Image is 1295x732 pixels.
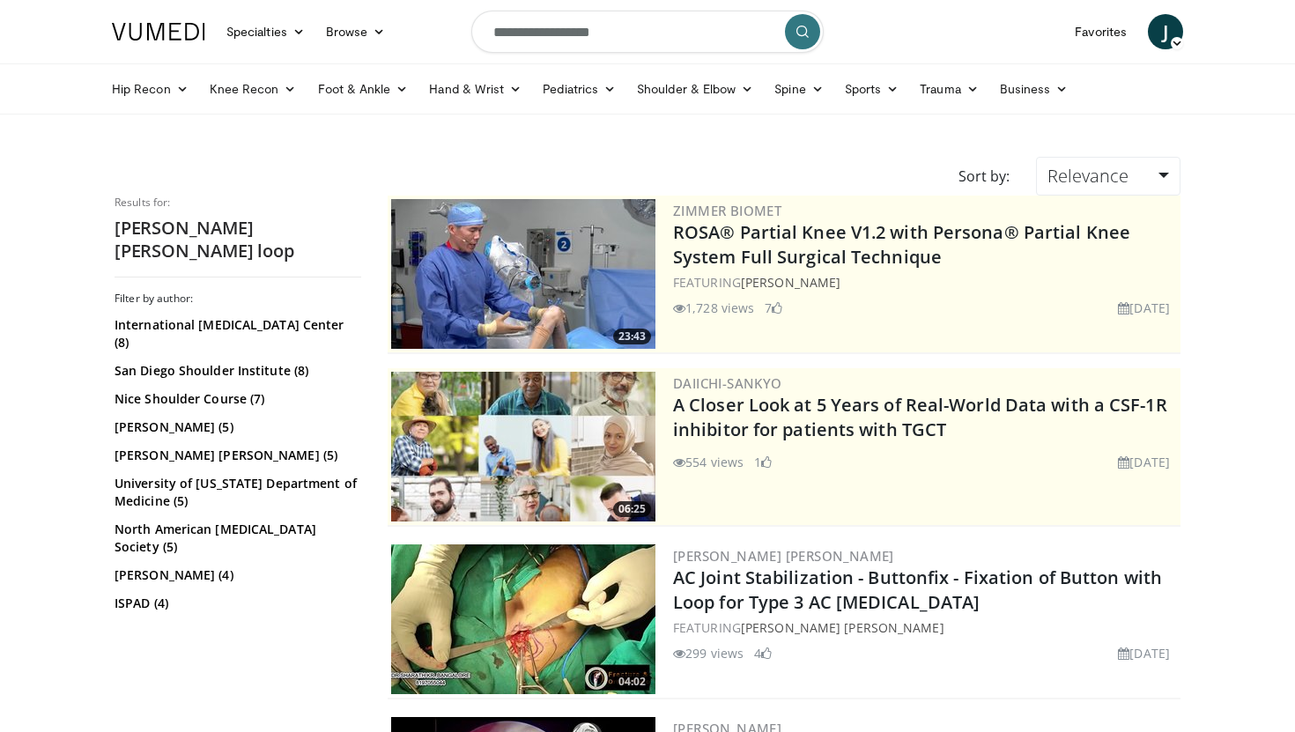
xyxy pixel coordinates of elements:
span: 04:02 [613,674,651,690]
a: [PERSON_NAME] [PERSON_NAME] [673,547,894,565]
a: Zimmer Biomet [673,202,781,219]
a: [PERSON_NAME] (4) [115,566,357,584]
a: AC Joint Stabilization - Buttonfix - Fixation of Button with Loop for Type 3 AC [MEDICAL_DATA] [673,566,1162,614]
a: A Closer Look at 5 Years of Real-World Data with a CSF-1R inhibitor for patients with TGCT [673,393,1167,441]
a: Business [989,71,1079,107]
p: Results for: [115,196,361,210]
li: 554 views [673,453,744,471]
li: 4 [754,644,772,662]
a: Shoulder & Elbow [626,71,764,107]
div: FEATURING [673,618,1177,637]
a: Nice Shoulder Course (7) [115,390,357,408]
img: 99b1778f-d2b2-419a-8659-7269f4b428ba.300x170_q85_crop-smart_upscale.jpg [391,199,655,349]
img: 93c22cae-14d1-47f0-9e4a-a244e824b022.png.300x170_q85_crop-smart_upscale.jpg [391,372,655,521]
a: 04:02 [391,544,655,694]
li: [DATE] [1118,453,1170,471]
a: [PERSON_NAME] (5) [115,418,357,436]
a: ISPAD (4) [115,595,357,612]
li: [DATE] [1118,644,1170,662]
a: 06:25 [391,372,655,521]
li: 299 views [673,644,744,662]
a: Knee Recon [199,71,307,107]
a: Favorites [1064,14,1137,49]
a: Foot & Ankle [307,71,419,107]
a: Spine [764,71,833,107]
img: VuMedi Logo [112,23,205,41]
h2: [PERSON_NAME] [PERSON_NAME] loop [115,217,361,262]
a: J [1148,14,1183,49]
a: Trauma [909,71,989,107]
li: 1 [754,453,772,471]
a: [PERSON_NAME] [PERSON_NAME] [741,619,944,636]
a: San Diego Shoulder Institute (8) [115,362,357,380]
div: Sort by: [945,157,1023,196]
a: International [MEDICAL_DATA] Center (8) [115,316,357,351]
a: Pediatrics [532,71,626,107]
span: 06:25 [613,501,651,517]
a: Daiichi-Sankyo [673,374,782,392]
a: Hand & Wrist [418,71,532,107]
h3: Filter by author: [115,292,361,306]
li: 1,728 views [673,299,754,317]
a: North American [MEDICAL_DATA] Society (5) [115,521,357,556]
a: Relevance [1036,157,1180,196]
a: [PERSON_NAME] [741,274,840,291]
li: [DATE] [1118,299,1170,317]
div: FEATURING [673,273,1177,292]
a: Specialties [216,14,315,49]
li: 7 [765,299,782,317]
span: Relevance [1047,164,1128,188]
a: Sports [834,71,910,107]
input: Search topics, interventions [471,11,824,53]
a: 23:43 [391,199,655,349]
span: 23:43 [613,329,651,344]
a: Browse [315,14,396,49]
a: ROSA® Partial Knee V1.2 with Persona® Partial Knee System Full Surgical Technique [673,220,1130,269]
img: c2f644dc-a967-485d-903d-283ce6bc3929.300x170_q85_crop-smart_upscale.jpg [391,544,655,694]
a: Hip Recon [101,71,199,107]
a: [PERSON_NAME] [PERSON_NAME] (5) [115,447,357,464]
a: University of [US_STATE] Department of Medicine (5) [115,475,357,510]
